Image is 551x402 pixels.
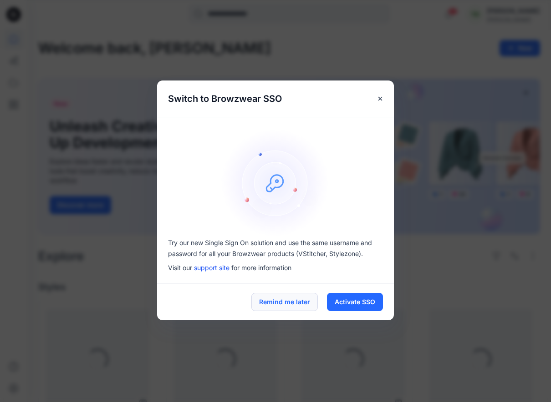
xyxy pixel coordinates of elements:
[327,293,383,311] button: Activate SSO
[168,263,383,272] p: Visit our for more information
[372,90,388,107] button: Close
[194,264,230,271] a: support site
[221,128,330,237] img: onboarding-sz2.1ef2cb9c.svg
[157,80,293,117] h5: Switch to Browzwear SSO
[168,237,383,259] p: Try our new Single Sign On solution and use the same username and password for all your Browzwear...
[251,293,318,311] button: Remind me later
